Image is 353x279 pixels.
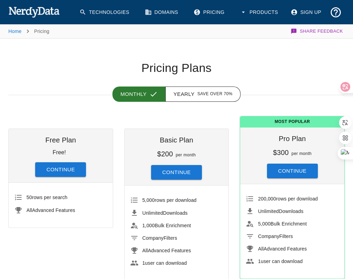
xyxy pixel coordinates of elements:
h6: Pro Plan [246,133,339,144]
span: Most Popular [240,116,344,128]
span: 5,000 [142,197,155,203]
span: Downloads [258,208,303,214]
h1: Pricing Plans [8,61,345,75]
span: per month [291,151,312,156]
span: All [142,248,148,253]
span: rows per download [142,197,197,203]
a: Pricing [189,3,230,21]
button: Products [236,3,284,21]
span: Save over 70% [197,91,233,98]
span: Company [258,233,279,239]
span: Advanced Features [258,246,307,252]
h6: Basic Plan [130,134,223,146]
h6: $300 [273,149,289,156]
a: Sign Up [287,3,327,21]
nav: breadcrumb [8,24,49,38]
span: Company [142,235,164,241]
span: All [26,207,32,213]
button: Continue [267,164,318,178]
span: user can download [142,260,187,266]
span: Unlimited [258,208,279,214]
span: per month [176,153,196,157]
span: Filters [142,235,177,241]
span: 5,000 [258,221,270,227]
span: Bulk Enrichment [258,221,307,227]
span: user can download [258,259,303,264]
span: 1 [142,260,145,266]
span: All [258,246,264,252]
h6: $200 [157,150,173,158]
button: Continue [151,165,202,180]
button: Support and Documentation [327,3,345,21]
a: Home [8,28,22,34]
button: Yearly Save over 70% [165,87,241,102]
span: 1 [258,259,261,264]
button: Continue [35,162,86,177]
span: Bulk Enrichment [142,223,191,228]
a: Technologies [75,3,135,21]
span: rows per download [258,196,318,202]
span: 200,000 [258,196,276,202]
button: Monthly [112,87,166,102]
span: Filters [258,233,293,239]
span: rows per search [26,195,68,200]
h6: Free Plan [14,134,107,146]
span: 50 [26,195,32,200]
p: Free! [53,149,66,155]
span: Advanced Features [26,207,75,213]
span: 1,000 [142,223,155,228]
img: NerdyData.com [8,5,60,19]
span: Downloads [142,210,188,216]
button: Share Feedback [290,24,345,38]
span: Unlimited [142,210,163,216]
a: Domains [141,3,184,21]
span: Advanced Features [142,248,191,253]
p: Pricing [34,28,49,35]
